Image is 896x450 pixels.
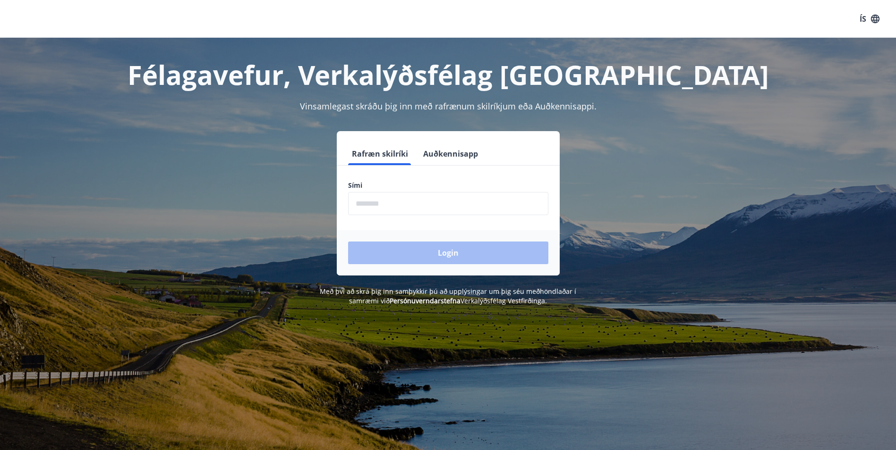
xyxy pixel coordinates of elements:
label: Sími [348,181,548,190]
a: Persónuverndarstefna [390,296,461,305]
span: Vinsamlegast skráðu þig inn með rafrænum skilríkjum eða Auðkennisappi. [300,100,597,112]
button: Auðkennisapp [419,142,482,165]
button: ÍS [854,10,885,27]
button: Rafræn skilríki [348,142,412,165]
h1: Félagavefur, Verkalýðsfélag [GEOGRAPHIC_DATA] [119,57,777,92]
span: Með því að skrá þig inn samþykkir þú að upplýsingar um þig séu meðhöndlaðar í samræmi við Verkalý... [320,287,576,305]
